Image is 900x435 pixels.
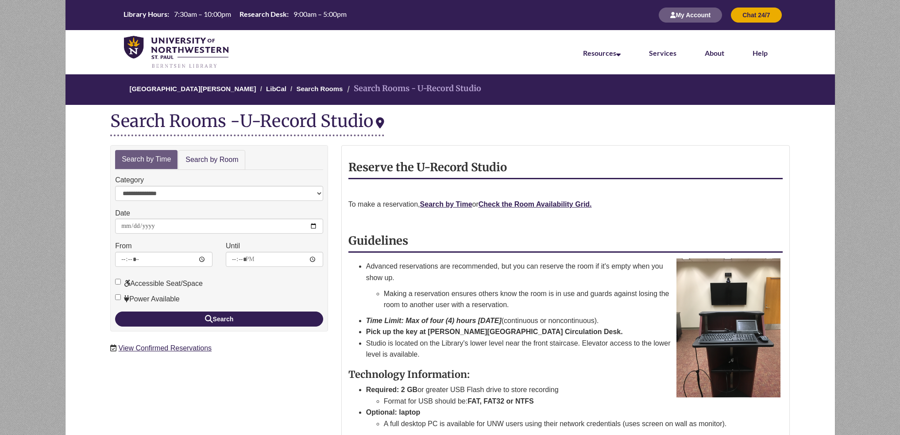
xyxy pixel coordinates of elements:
[348,199,783,210] p: To make a reservation, or
[240,110,384,131] div: U-Record Studio
[366,317,502,324] strong: Time Limit: Max of four (4) hours [DATE]
[348,368,470,381] strong: Technology Information:
[479,200,592,208] a: Check the Room Availability Grid.
[129,85,256,92] a: [GEOGRAPHIC_DATA][PERSON_NAME]
[236,9,290,19] th: Research Desk:
[115,293,180,305] label: Power Available
[110,112,384,136] div: Search Rooms -
[266,85,286,92] a: LibCal
[348,234,408,248] strong: Guidelines
[467,397,534,405] strong: FAT, FAT32 or NTFS
[649,49,676,57] a: Services
[115,240,131,252] label: From
[753,49,768,57] a: Help
[731,8,781,23] button: Chat 24/7
[583,49,621,57] a: Resources
[366,328,623,335] strong: Pick up the key at [PERSON_NAME][GEOGRAPHIC_DATA] Circulation Desk.
[366,315,783,327] li: (continuous or noncontinuous).
[366,408,421,416] strong: Optional: laptop
[366,261,783,283] p: Advanced reservations are recommended, but you can reserve the room if it's empty when you show up.
[174,10,231,18] span: 7:30am – 10:00pm
[705,49,724,57] a: About
[659,8,722,23] button: My Account
[659,11,722,19] a: My Account
[384,396,783,407] li: Format for USB should be:
[294,10,347,18] span: 9:00am – 5:00pm
[120,9,170,19] th: Library Hours:
[345,82,481,95] li: Search Rooms - U-Record Studio
[124,36,229,69] img: UNWSP Library Logo
[178,150,245,170] a: Search by Room
[420,200,472,208] a: Search by Time
[115,294,121,300] input: Power Available
[384,418,783,430] li: A full desktop PC is available for UNW users using their network credentials (uses screen on wall...
[115,208,130,219] label: Date
[120,9,350,20] table: Hours Today
[366,384,783,407] li: or greater USB Flash drive to store recording
[384,288,783,311] p: Making a reservation ensures others know the room is in use and guards against losing the room to...
[115,279,121,285] input: Accessible Seat/Space
[119,344,212,352] a: View Confirmed Reservations
[296,85,343,92] a: Search Rooms
[120,9,350,21] a: Hours Today
[49,74,851,105] nav: Breadcrumb
[348,160,507,174] strong: Reserve the U-Record Studio
[366,338,783,360] li: Studio is located on the Library's lower level near the front staircase. Elevator access to the l...
[226,240,240,252] label: Until
[115,174,144,186] label: Category
[115,278,203,289] label: Accessible Seat/Space
[115,312,323,327] button: Search
[731,11,781,19] a: Chat 24/7
[366,386,417,393] strong: Required: 2 GB
[115,150,178,169] a: Search by Time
